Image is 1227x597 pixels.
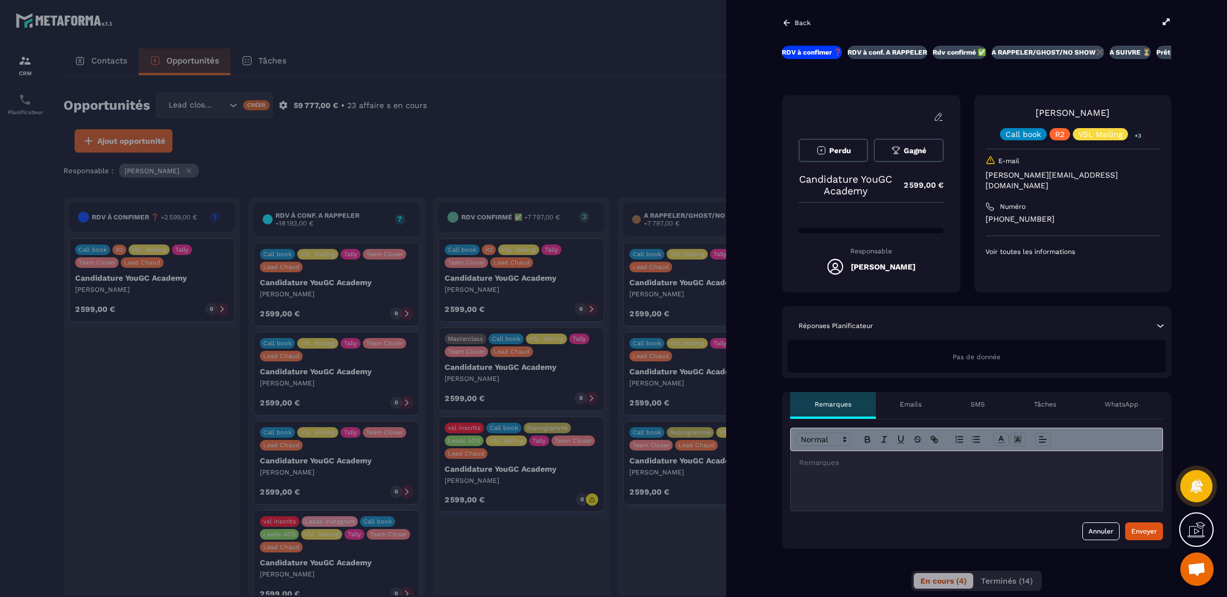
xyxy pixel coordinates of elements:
button: Terminés (14) [974,573,1039,589]
p: Voir toutes les informations [985,247,1160,256]
p: Call book [1006,130,1041,138]
p: VSL Mailing [1078,130,1122,138]
p: SMS [970,400,985,409]
p: +3 [1131,130,1145,141]
p: Remarques [815,400,851,409]
button: Perdu [799,139,868,162]
div: Ouvrir le chat [1180,552,1214,586]
span: En cours (4) [920,576,967,585]
span: Terminés (14) [981,576,1033,585]
div: Envoyer [1131,526,1157,537]
p: [PERSON_NAME][EMAIL_ADDRESS][DOMAIN_NAME] [985,170,1160,191]
button: Gagné [874,139,943,162]
p: 2 599,00 € [893,174,944,196]
p: [PHONE_NUMBER] [985,214,1160,224]
button: En cours (4) [914,573,973,589]
span: Gagné [904,146,927,155]
p: Numéro [1000,202,1026,211]
span: Perdu [829,146,851,155]
button: Annuler [1082,522,1120,540]
p: R2 [1055,130,1065,138]
p: Tâches [1034,400,1056,409]
p: Responsable [799,247,944,255]
a: [PERSON_NAME] [1036,107,1110,118]
button: Envoyer [1125,522,1163,540]
p: Candidature YouGC Academy [799,173,893,197]
h5: [PERSON_NAME] [851,262,915,271]
p: E-mail [998,156,1019,165]
p: Emails [900,400,922,409]
span: Pas de donnée [953,353,1001,361]
p: WhatsApp [1105,400,1139,409]
p: Réponses Planificateur [799,321,873,330]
